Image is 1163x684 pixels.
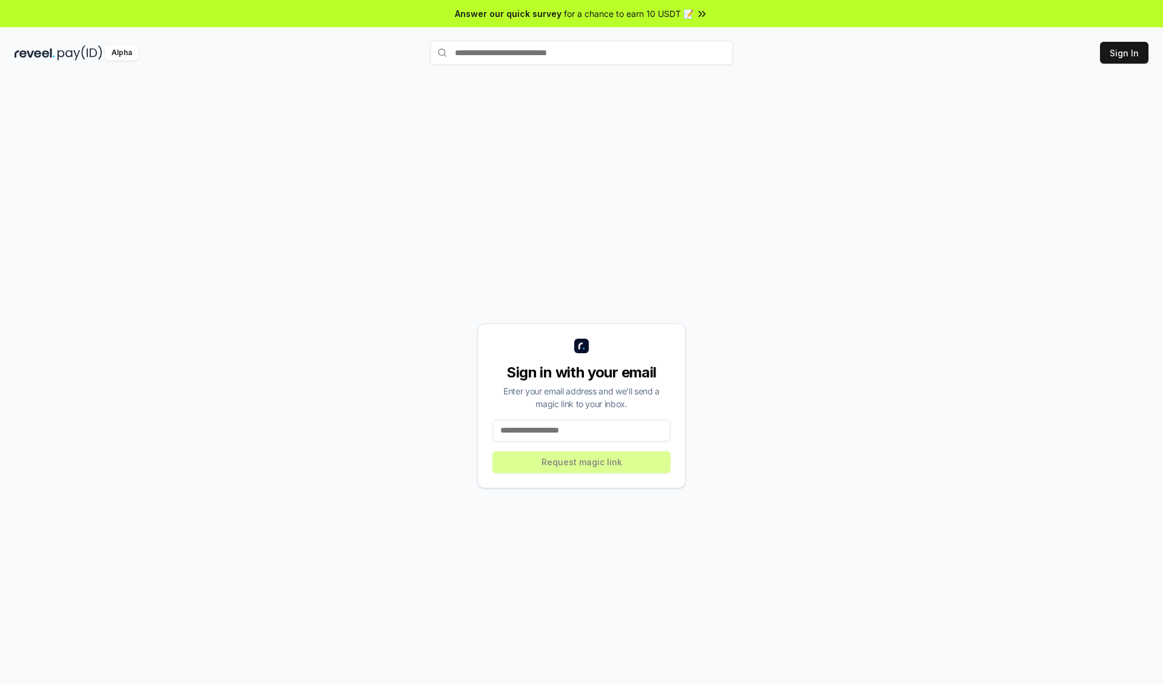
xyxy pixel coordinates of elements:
img: reveel_dark [15,45,55,61]
span: Answer our quick survey [455,7,562,20]
div: Enter your email address and we’ll send a magic link to your inbox. [492,385,671,410]
img: pay_id [58,45,102,61]
div: Sign in with your email [492,363,671,382]
img: logo_small [574,339,589,353]
div: Alpha [105,45,139,61]
button: Sign In [1100,42,1148,64]
span: for a chance to earn 10 USDT 📝 [564,7,694,20]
